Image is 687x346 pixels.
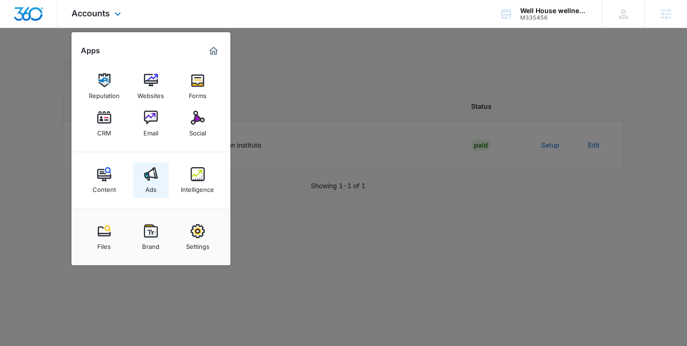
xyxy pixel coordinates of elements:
div: Email [143,125,158,137]
a: Settings [180,219,215,255]
h2: Apps [81,46,100,55]
div: account id [520,14,588,21]
div: Social [189,125,206,137]
div: Content [93,181,116,193]
div: Forms [189,87,207,99]
a: Social [180,106,215,141]
div: Files [97,238,111,250]
a: Email [133,106,169,141]
div: Websites [137,87,164,99]
a: Websites [133,69,169,104]
a: Intelligence [180,162,215,198]
a: Ads [133,162,169,198]
a: Files [86,219,122,255]
a: Reputation [86,69,122,104]
div: account name [520,7,588,14]
a: Brand [133,219,169,255]
span: Accounts [72,8,110,18]
div: CRM [97,125,111,137]
a: Marketing 360® Dashboard [206,43,221,58]
a: Forms [180,69,215,104]
div: Intelligence [181,181,214,193]
div: Reputation [89,87,120,99]
div: Brand [142,238,159,250]
div: Settings [186,238,209,250]
a: CRM [86,106,122,141]
div: Ads [145,181,157,193]
a: Content [86,162,122,198]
